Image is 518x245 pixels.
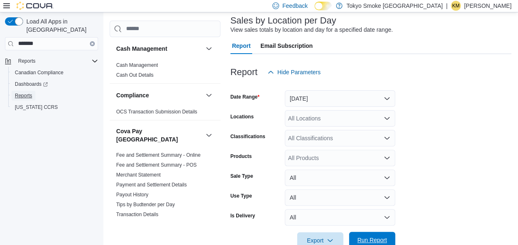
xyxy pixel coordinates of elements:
[230,153,252,160] label: Products
[116,108,197,115] span: OCS Transaction Submission Details
[8,67,101,78] button: Canadian Compliance
[116,192,148,198] a: Payout History
[204,44,214,54] button: Cash Management
[15,81,48,87] span: Dashboards
[116,45,202,53] button: Cash Management
[110,150,220,223] div: Cova Pay [GEOGRAPHIC_DATA]
[8,101,101,113] button: [US_STATE] CCRS
[230,16,336,26] h3: Sales by Location per Day
[230,94,260,100] label: Date Range
[347,1,443,11] p: Tokyo Smoke [GEOGRAPHIC_DATA]
[116,91,202,99] button: Compliance
[15,69,63,76] span: Canadian Compliance
[15,56,98,66] span: Reports
[116,45,167,53] h3: Cash Management
[384,115,390,122] button: Open list of options
[116,127,202,144] button: Cova Pay [GEOGRAPHIC_DATA]
[110,107,220,120] div: Compliance
[464,1,511,11] p: [PERSON_NAME]
[23,17,98,34] span: Load All Apps in [GEOGRAPHIC_DATA]
[452,1,459,11] span: KM
[116,152,201,158] a: Fee and Settlement Summary - Online
[116,172,161,178] a: Merchant Statement
[116,162,197,168] span: Fee and Settlement Summary - POS
[451,1,461,11] div: Krista Maitland
[12,79,98,89] span: Dashboards
[314,10,315,11] span: Dark Mode
[116,202,175,207] a: Tips by Budtender per Day
[260,38,313,54] span: Email Subscription
[116,181,187,188] span: Payment and Settlement Details
[16,2,54,10] img: Cova
[357,236,387,244] span: Run Report
[12,91,98,101] span: Reports
[116,201,175,208] span: Tips by Budtender per Day
[12,102,61,112] a: [US_STATE] CCRS
[230,212,255,219] label: Is Delivery
[282,2,307,10] span: Feedback
[8,90,101,101] button: Reports
[12,91,35,101] a: Reports
[277,68,321,76] span: Hide Parameters
[285,189,395,206] button: All
[204,130,214,140] button: Cova Pay [GEOGRAPHIC_DATA]
[232,38,251,54] span: Report
[15,104,58,111] span: [US_STATE] CCRS
[116,191,148,198] span: Payout History
[116,62,158,68] a: Cash Management
[12,102,98,112] span: Washington CCRS
[15,56,39,66] button: Reports
[110,60,220,83] div: Cash Management
[230,193,252,199] label: Use Type
[90,41,95,46] button: Clear input
[384,155,390,161] button: Open list of options
[116,211,158,218] span: Transaction Details
[230,173,253,179] label: Sale Type
[116,182,187,188] a: Payment and Settlement Details
[116,162,197,168] a: Fee and Settlement Summary - POS
[285,209,395,226] button: All
[116,212,158,217] a: Transaction Details
[12,68,67,78] a: Canadian Compliance
[5,52,98,134] nav: Complex example
[116,91,149,99] h3: Compliance
[18,58,35,64] span: Reports
[230,26,393,34] div: View sales totals by location and day for a specified date range.
[285,170,395,186] button: All
[2,55,101,67] button: Reports
[230,67,258,77] h3: Report
[264,64,324,80] button: Hide Parameters
[446,1,448,11] p: |
[230,113,254,120] label: Locations
[12,68,98,78] span: Canadian Compliance
[15,92,32,99] span: Reports
[204,90,214,100] button: Compliance
[116,109,197,115] a: OCS Transaction Submission Details
[384,135,390,141] button: Open list of options
[116,172,161,178] span: Merchant Statement
[12,79,51,89] a: Dashboards
[314,2,332,10] input: Dark Mode
[8,78,101,90] a: Dashboards
[230,133,265,140] label: Classifications
[116,72,154,78] a: Cash Out Details
[285,90,395,107] button: [DATE]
